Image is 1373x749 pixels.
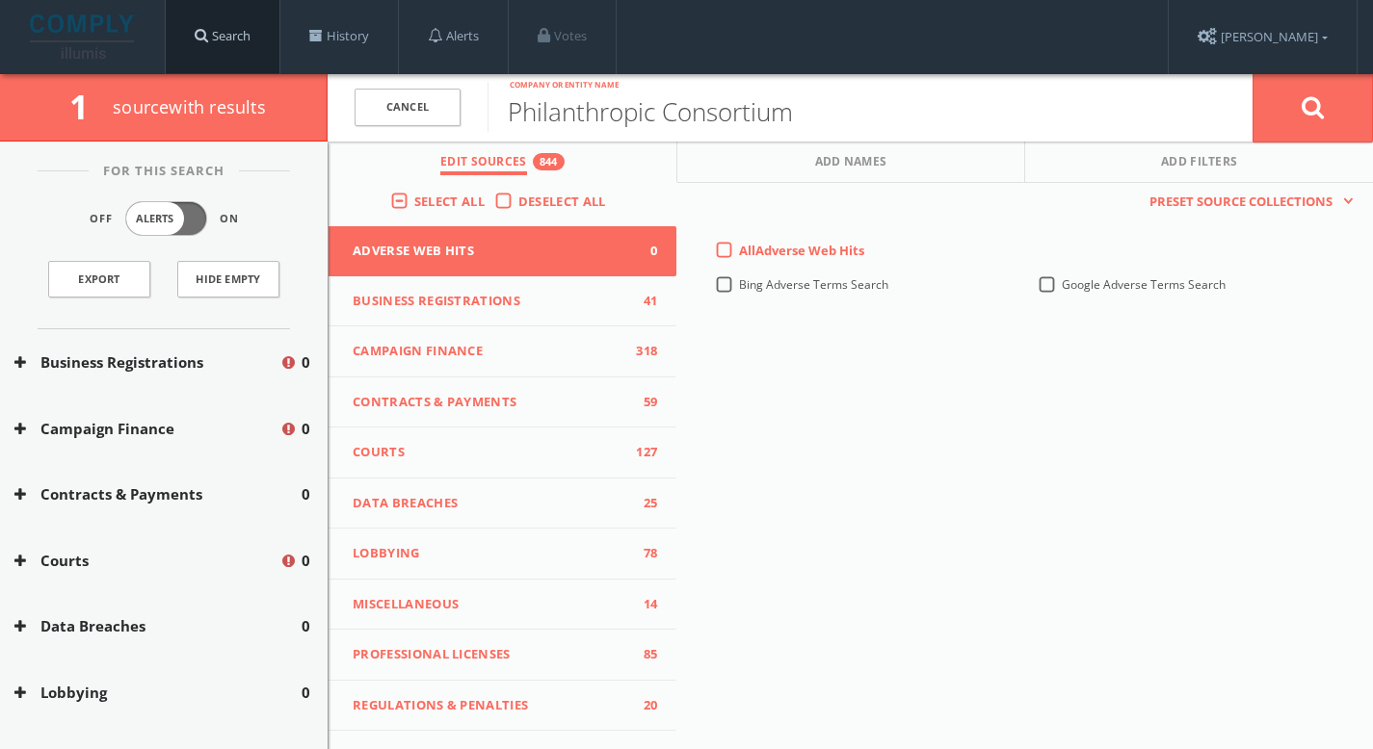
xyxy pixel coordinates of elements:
[302,550,310,572] span: 0
[329,427,676,478] button: Courts127
[533,153,565,170] div: 844
[628,494,657,513] span: 25
[1140,193,1342,212] span: Preset Source Collections
[739,276,888,293] span: Bing Adverse Terms Search
[329,326,676,377] button: Campaign Finance318
[628,242,657,261] span: 0
[14,483,302,505] button: Contracts & Payments
[353,696,628,715] span: Regulations & Penalties
[1062,276,1226,293] span: Google Adverse Terms Search
[302,682,310,704] span: 0
[14,682,302,704] button: Lobbying
[329,529,676,580] button: Lobbying78
[329,580,676,631] button: Miscellaneous14
[815,153,887,175] span: Add Names
[329,276,676,327] button: Business Registrations41
[69,84,105,129] span: 1
[1025,142,1373,183] button: Add Filters
[628,544,657,563] span: 78
[1161,153,1238,175] span: Add Filters
[329,142,677,183] button: Edit Sources844
[30,14,138,59] img: illumis
[302,351,310,374] span: 0
[628,696,657,715] span: 20
[90,211,113,227] span: Off
[302,483,310,505] span: 0
[14,615,302,637] button: Data Breaches
[628,292,657,311] span: 41
[48,261,150,297] a: Export
[353,393,628,412] span: Contracts & Payments
[628,443,657,462] span: 127
[353,242,628,261] span: Adverse Web Hits
[628,645,657,664] span: 85
[628,393,657,412] span: 59
[14,550,279,572] button: Courts
[329,681,676,732] button: Regulations & Penalties20
[414,193,485,210] span: Select All
[353,494,628,513] span: Data Breaches
[113,95,266,118] span: source with results
[1140,193,1354,212] button: Preset Source Collections
[14,351,279,374] button: Business Registrations
[739,242,864,259] span: All Adverse Web Hits
[329,478,676,529] button: Data Breaches25
[353,443,628,462] span: Courts
[329,226,676,276] button: Adverse Web Hits0
[329,630,676,681] button: Professional Licenses85
[628,342,657,361] span: 318
[353,645,628,664] span: Professional Licenses
[14,418,279,440] button: Campaign Finance
[677,142,1026,183] button: Add Names
[302,615,310,637] span: 0
[177,261,279,297] button: Hide Empty
[355,89,461,126] a: Cancel
[302,418,310,440] span: 0
[353,544,628,563] span: Lobbying
[628,595,657,614] span: 14
[329,377,676,428] button: Contracts & Payments59
[220,211,239,227] span: On
[353,342,628,361] span: Campaign Finance
[89,162,239,181] span: For This Search
[440,153,527,175] span: Edit Sources
[353,595,628,614] span: Miscellaneous
[353,292,628,311] span: Business Registrations
[518,193,606,210] span: Deselect All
